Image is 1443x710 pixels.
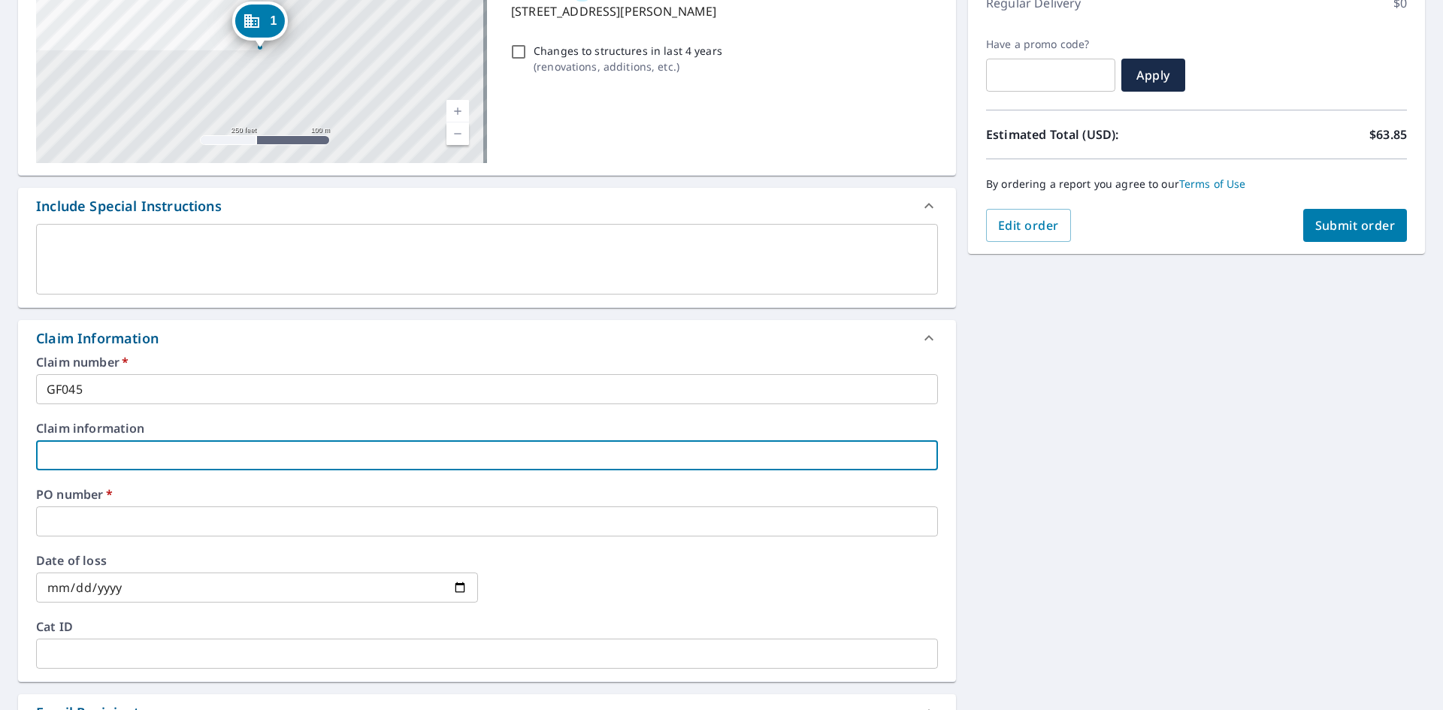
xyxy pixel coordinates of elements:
[511,2,932,20] p: [STREET_ADDRESS][PERSON_NAME]
[1369,125,1407,144] p: $63.85
[1133,67,1173,83] span: Apply
[1179,177,1246,191] a: Terms of Use
[36,554,478,566] label: Date of loss
[231,2,287,48] div: Dropped pin, building 1, Commercial property, 125 Stadium Dr Rayne, LA 70578
[986,38,1115,51] label: Have a promo code?
[18,188,956,224] div: Include Special Instructions
[1121,59,1185,92] button: Apply
[270,15,277,26] span: 1
[36,488,938,500] label: PO number
[1303,209,1408,242] button: Submit order
[446,100,469,122] a: Current Level 17, Zoom In
[36,196,222,216] div: Include Special Instructions
[18,320,956,356] div: Claim Information
[446,122,469,145] a: Current Level 17, Zoom Out
[36,422,938,434] label: Claim information
[36,356,938,368] label: Claim number
[986,209,1071,242] button: Edit order
[986,177,1407,191] p: By ordering a report you agree to our
[534,43,722,59] p: Changes to structures in last 4 years
[36,328,159,349] div: Claim Information
[1315,217,1396,234] span: Submit order
[986,125,1196,144] p: Estimated Total (USD):
[36,621,938,633] label: Cat ID
[998,217,1059,234] span: Edit order
[534,59,722,74] p: ( renovations, additions, etc. )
